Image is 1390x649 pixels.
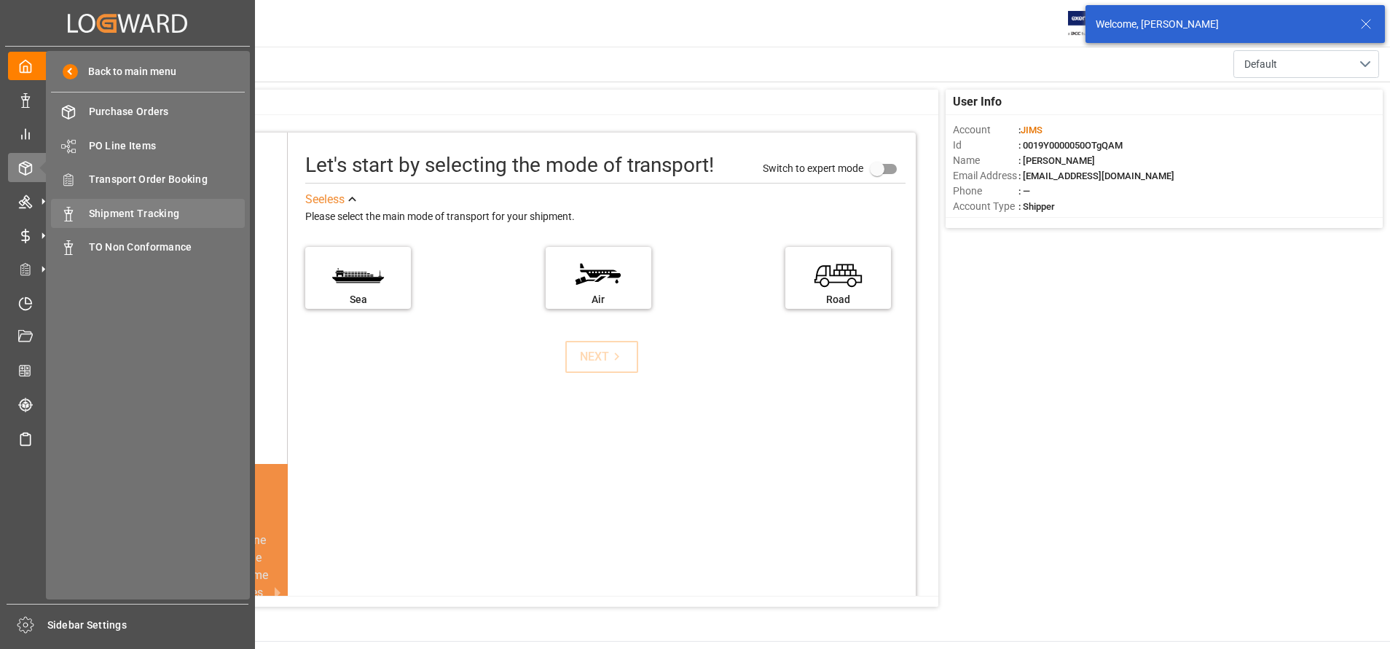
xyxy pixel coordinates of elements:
[8,356,247,385] a: CO2 Calculator
[8,424,247,452] a: Sailing Schedules
[8,52,247,80] a: My Cockpit
[1233,50,1379,78] button: open menu
[8,119,247,148] a: My Reports
[8,288,247,317] a: Timeslot Management V2
[51,131,245,160] a: PO Line Items
[1018,155,1095,166] span: : [PERSON_NAME]
[8,390,247,419] a: Tracking Shipment
[953,153,1018,168] span: Name
[1068,11,1118,36] img: Exertis%20JAM%20-%20Email%20Logo.jpg_1722504956.jpg
[305,208,906,226] div: Please select the main mode of transport for your shipment.
[1018,140,1123,151] span: : 0019Y0000050OTgQAM
[51,98,245,126] a: Purchase Orders
[953,138,1018,153] span: Id
[89,172,246,187] span: Transport Order Booking
[8,85,247,114] a: Data Management
[1018,186,1030,197] span: : —
[1018,170,1174,181] span: : [EMAIL_ADDRESS][DOMAIN_NAME]
[953,199,1018,214] span: Account Type
[51,165,245,194] a: Transport Order Booking
[1021,125,1042,135] span: JIMS
[953,184,1018,199] span: Phone
[953,168,1018,184] span: Email Address
[305,191,345,208] div: See less
[51,233,245,261] a: TO Non Conformance
[1096,17,1346,32] div: Welcome, [PERSON_NAME]
[51,199,245,227] a: Shipment Tracking
[953,122,1018,138] span: Account
[565,341,638,373] button: NEXT
[1018,201,1055,212] span: : Shipper
[553,292,644,307] div: Air
[305,150,714,181] div: Let's start by selecting the mode of transport!
[78,64,176,79] span: Back to main menu
[580,348,624,366] div: NEXT
[1244,57,1277,72] span: Default
[89,104,246,119] span: Purchase Orders
[953,93,1002,111] span: User Info
[47,618,249,633] span: Sidebar Settings
[89,138,246,154] span: PO Line Items
[313,292,404,307] div: Sea
[1018,125,1042,135] span: :
[8,323,247,351] a: Document Management
[89,240,246,255] span: TO Non Conformance
[89,206,246,221] span: Shipment Tracking
[763,162,863,174] span: Switch to expert mode
[793,292,884,307] div: Road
